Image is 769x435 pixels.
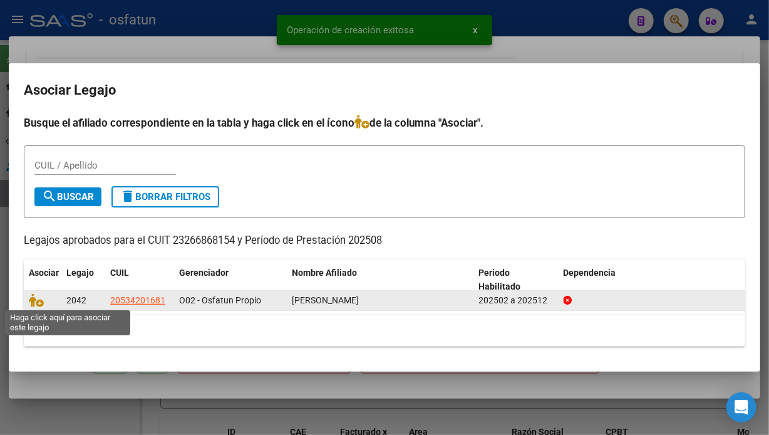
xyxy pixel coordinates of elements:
[559,259,746,301] datatable-header-cell: Dependencia
[42,191,94,202] span: Buscar
[29,268,59,278] span: Asociar
[726,392,756,422] div: Open Intercom Messenger
[42,189,57,204] mat-icon: search
[66,268,94,278] span: Legajo
[66,295,86,305] span: 2042
[24,233,745,249] p: Legajos aprobados para el CUIT 23266868154 y Período de Prestación 202508
[174,259,287,301] datatable-header-cell: Gerenciador
[110,295,165,305] span: 20534201681
[292,295,359,305] span: ALMAZAN DYLAN TIZIANO
[287,259,474,301] datatable-header-cell: Nombre Afiliado
[292,268,357,278] span: Nombre Afiliado
[179,268,229,278] span: Gerenciador
[474,259,559,301] datatable-header-cell: Periodo Habilitado
[105,259,174,301] datatable-header-cell: CUIL
[24,259,61,301] datatable-header-cell: Asociar
[24,78,745,102] h2: Asociar Legajo
[34,187,101,206] button: Buscar
[110,268,129,278] span: CUIL
[120,189,135,204] mat-icon: delete
[479,293,554,308] div: 202502 a 202512
[179,295,261,305] span: O02 - Osfatun Propio
[564,268,616,278] span: Dependencia
[24,115,745,131] h4: Busque el afiliado correspondiente en la tabla y haga click en el ícono de la columna "Asociar".
[111,186,219,207] button: Borrar Filtros
[24,315,745,347] div: 1 registros
[61,259,105,301] datatable-header-cell: Legajo
[479,268,521,292] span: Periodo Habilitado
[120,191,210,202] span: Borrar Filtros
